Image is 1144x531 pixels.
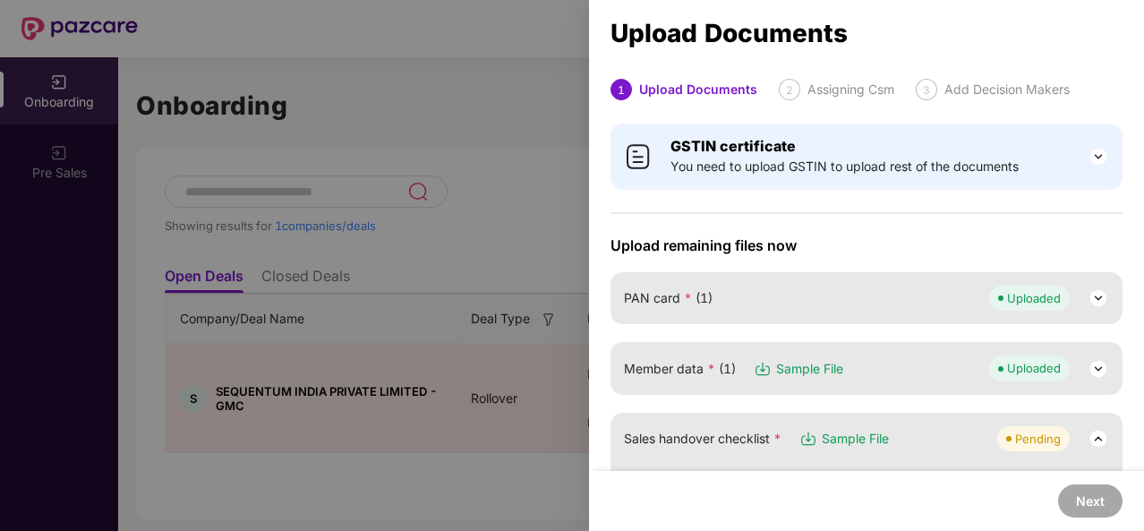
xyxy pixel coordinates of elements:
[624,142,653,171] img: svg+xml;base64,PHN2ZyB4bWxucz0iaHR0cDovL3d3dy53My5vcmcvMjAwMC9zdmciIHdpZHRoPSI0MCIgaGVpZ2h0PSI0MC...
[1088,428,1109,450] img: svg+xml;base64,PHN2ZyB3aWR0aD0iMjQiIGhlaWdodD0iMjQiIHZpZXdCb3g9IjAgMCAyNCAyNCIgZmlsbD0ibm9uZSIgeG...
[1015,430,1061,448] div: Pending
[754,360,772,378] img: svg+xml;base64,PHN2ZyB3aWR0aD0iMTYiIGhlaWdodD0iMTciIHZpZXdCb3g9IjAgMCAxNiAxNyIgZmlsbD0ibm9uZSIgeG...
[1088,146,1109,167] img: svg+xml;base64,PHN2ZyB3aWR0aD0iMjQiIGhlaWdodD0iMjQiIHZpZXdCb3g9IjAgMCAyNCAyNCIgZmlsbD0ibm9uZSIgeG...
[624,429,781,449] span: Sales handover checklist
[1088,287,1109,309] img: svg+xml;base64,PHN2ZyB3aWR0aD0iMjQiIGhlaWdodD0iMjQiIHZpZXdCb3g9IjAgMCAyNCAyNCIgZmlsbD0ibm9uZSIgeG...
[807,79,894,100] div: Assigning Csm
[624,288,713,308] span: PAN card (1)
[639,79,757,100] div: Upload Documents
[670,137,796,155] b: GSTIN certificate
[618,83,625,97] span: 1
[799,430,817,448] img: svg+xml;base64,PHN2ZyB3aWR0aD0iMTYiIGhlaWdodD0iMTciIHZpZXdCb3g9IjAgMCAxNiAxNyIgZmlsbD0ibm9uZSIgeG...
[624,359,736,379] span: Member data (1)
[1007,359,1061,377] div: Uploaded
[923,83,930,97] span: 3
[776,359,843,379] span: Sample File
[1058,484,1123,518] button: Next
[786,83,793,97] span: 2
[610,236,1123,254] span: Upload remaining files now
[1007,289,1061,307] div: Uploaded
[610,23,1123,43] div: Upload Documents
[944,79,1070,100] div: Add Decision Makers
[1088,358,1109,380] img: svg+xml;base64,PHN2ZyB3aWR0aD0iMjQiIGhlaWdodD0iMjQiIHZpZXdCb3g9IjAgMCAyNCAyNCIgZmlsbD0ibm9uZSIgeG...
[822,429,889,449] span: Sample File
[670,157,1019,176] span: You need to upload GSTIN to upload rest of the documents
